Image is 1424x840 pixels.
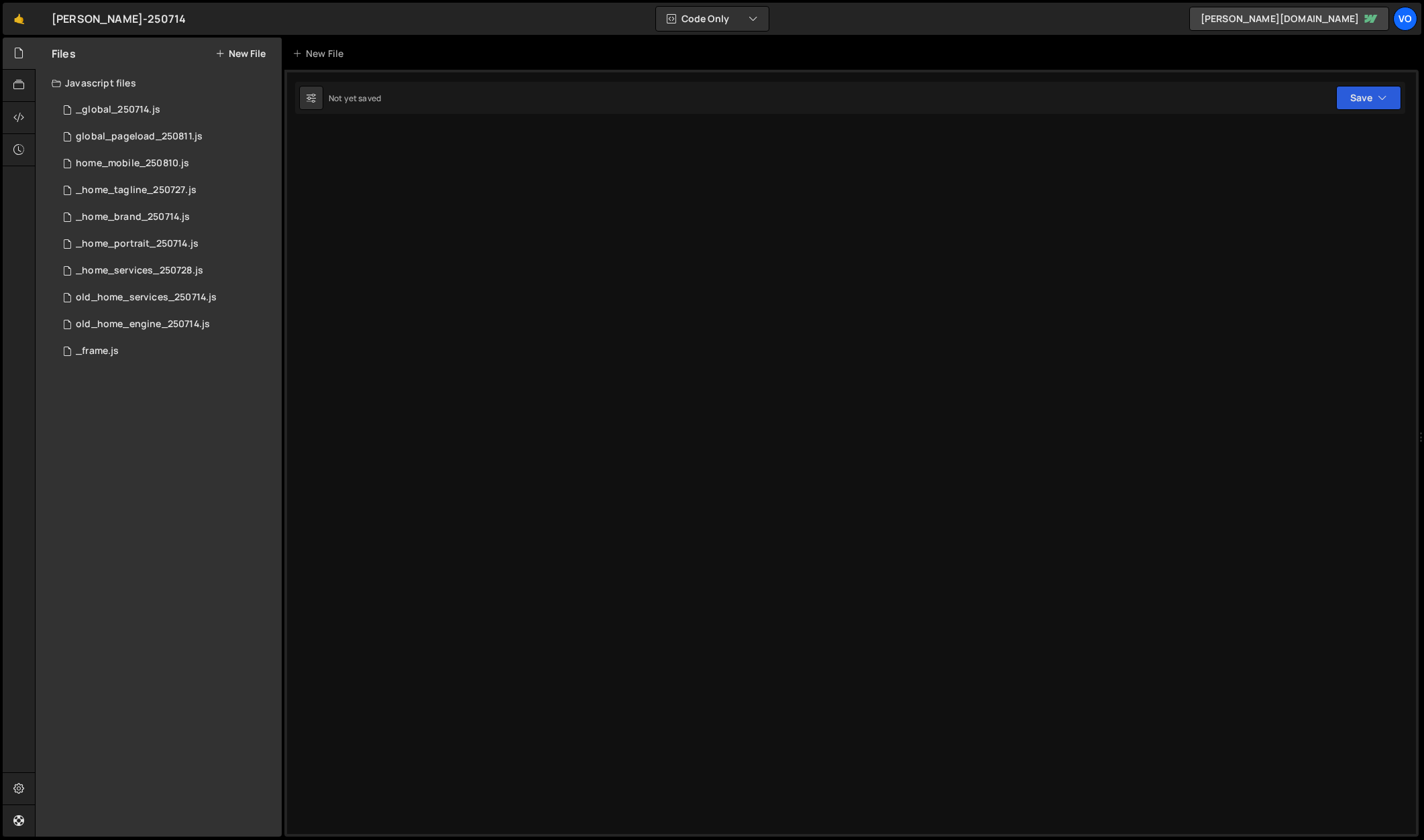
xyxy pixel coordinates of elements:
button: Save [1336,86,1401,110]
div: 16046/43842.js [52,257,282,284]
div: 16046/44643.js [52,123,282,150]
div: 16046/42994.js [52,338,282,365]
div: old_home_engine_250714.js [76,318,210,331]
div: New File [292,47,349,60]
div: _global_250714.js [76,104,160,116]
div: 16046/42990.js [52,204,282,231]
div: _home_services_250728.js [76,265,203,277]
a: 🤙 [3,3,36,35]
div: 16046/42991.js [52,311,282,338]
a: [PERSON_NAME][DOMAIN_NAME] [1189,7,1389,31]
div: _home_portrait_250714.js [76,238,199,250]
a: vo [1393,7,1417,31]
div: home_mobile_250810.js [76,158,189,170]
button: New File [215,48,266,59]
div: 16046/42992.js [52,231,282,257]
h2: Files [52,46,76,61]
div: 16046/43815.js [52,177,282,204]
div: 16046/42989.js [52,97,282,123]
div: Not yet saved [329,93,381,104]
button: Code Only [656,7,769,31]
div: 16046/44621.js [52,150,282,177]
div: _frame.js [76,345,119,357]
div: _home_brand_250714.js [76,211,190,223]
div: 16046/42993.js [52,284,282,311]
div: _home_tagline_250727.js [76,184,197,196]
div: old_home_services_250714.js [76,292,217,304]
div: [PERSON_NAME]-250714 [52,11,186,27]
div: global_pageload_250811.js [76,131,203,143]
div: Javascript files [36,70,282,97]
